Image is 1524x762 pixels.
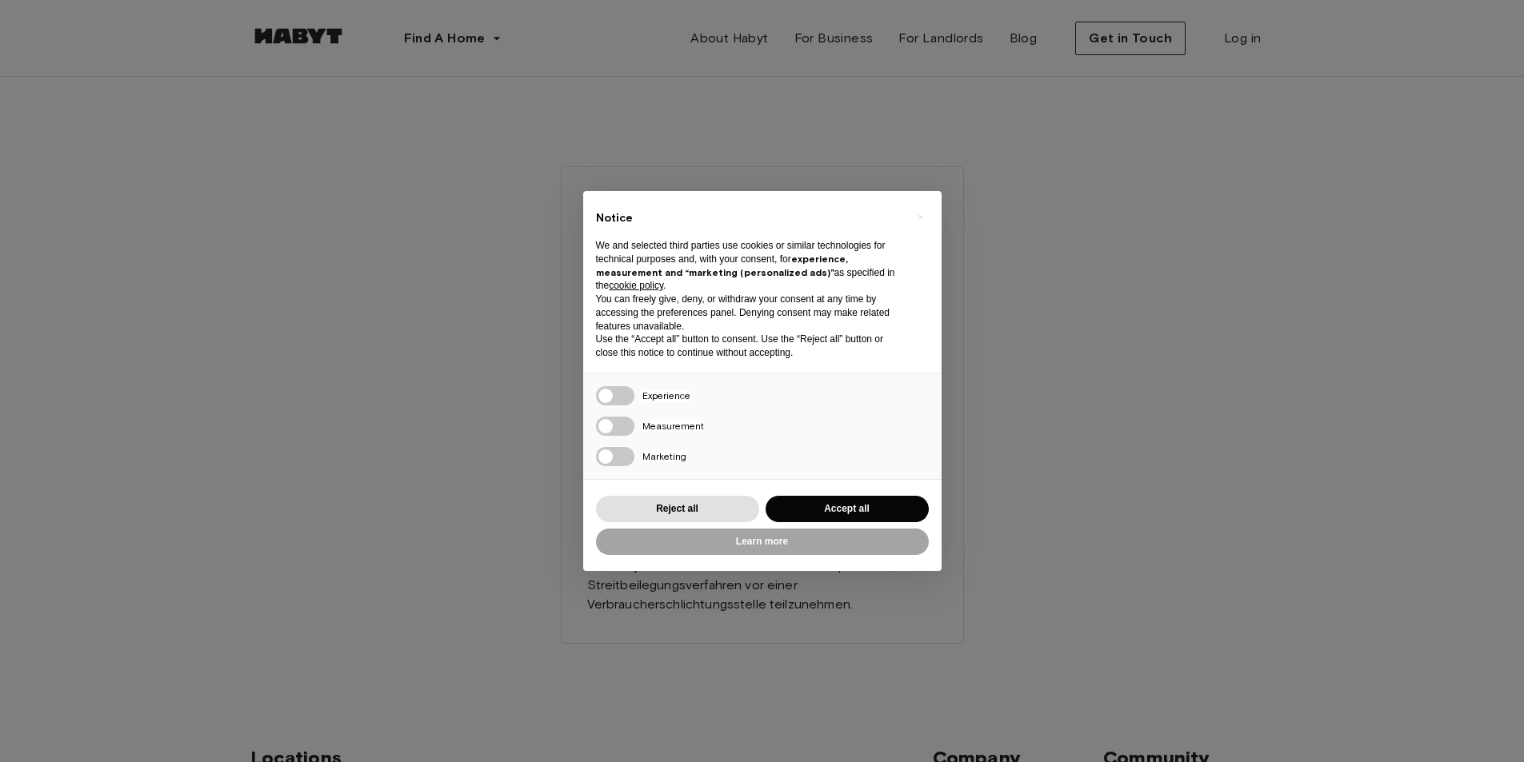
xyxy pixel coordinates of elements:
span: × [918,207,923,226]
span: Experience [642,389,690,401]
button: Close this notice [908,204,934,229]
strong: experience, measurement and “marketing (personalized ads)” [596,253,848,278]
button: Reject all [596,496,759,522]
button: Learn more [596,529,929,555]
span: Marketing [642,450,686,462]
span: Measurement [642,420,704,432]
button: Accept all [766,496,929,522]
p: You can freely give, deny, or withdraw your consent at any time by accessing the preferences pane... [596,293,903,333]
p: We and selected third parties use cookies or similar technologies for technical purposes and, wit... [596,239,903,293]
h2: Notice [596,210,903,226]
a: cookie policy [609,280,663,291]
p: Use the “Accept all” button to consent. Use the “Reject all” button or close this notice to conti... [596,333,903,360]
